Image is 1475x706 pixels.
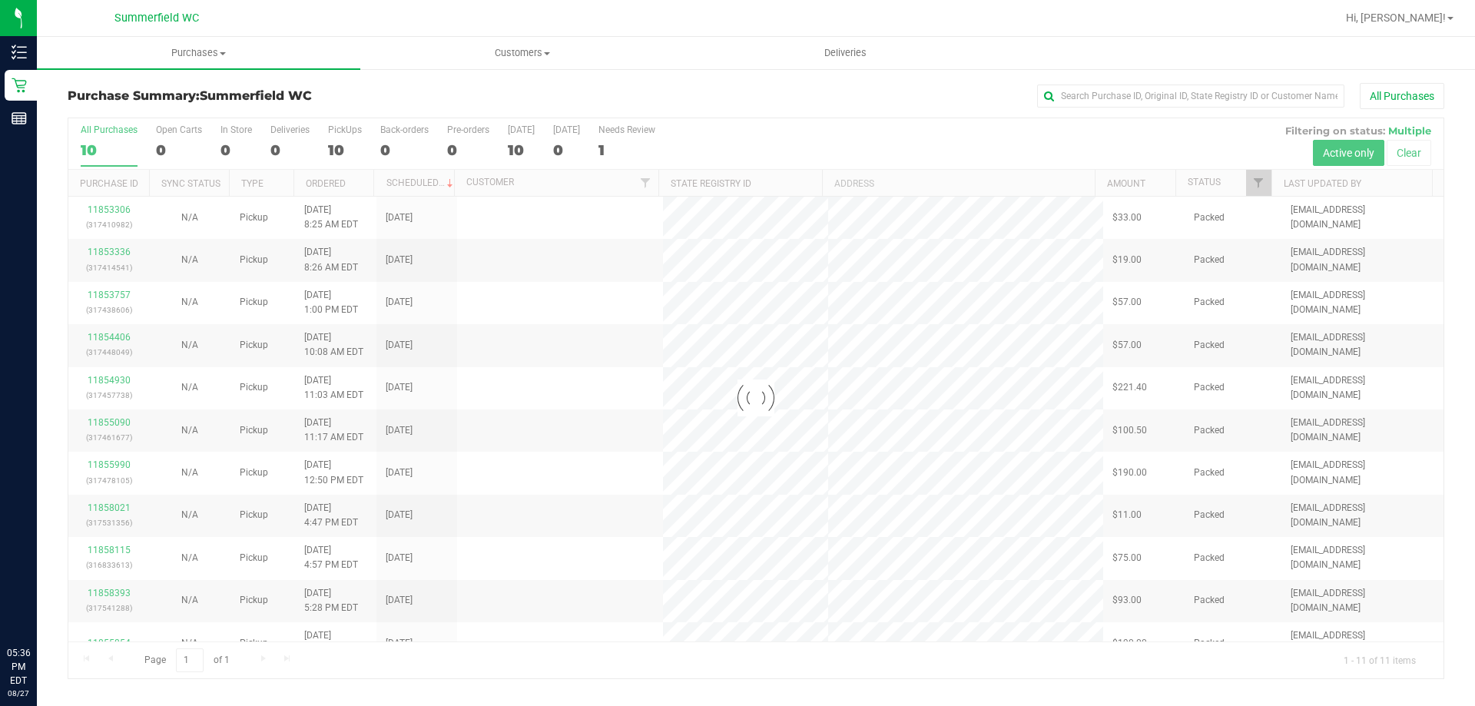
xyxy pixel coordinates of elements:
[360,37,684,69] a: Customers
[15,583,61,629] iframe: Resource center
[68,89,526,103] h3: Purchase Summary:
[12,45,27,60] inline-svg: Inventory
[361,46,683,60] span: Customers
[37,46,360,60] span: Purchases
[12,78,27,93] inline-svg: Retail
[114,12,199,25] span: Summerfield WC
[1037,85,1344,108] input: Search Purchase ID, Original ID, State Registry ID or Customer Name...
[1360,83,1444,109] button: All Purchases
[7,688,30,699] p: 08/27
[684,37,1007,69] a: Deliveries
[1346,12,1446,24] span: Hi, [PERSON_NAME]!
[7,646,30,688] p: 05:36 PM EDT
[804,46,887,60] span: Deliveries
[12,111,27,126] inline-svg: Reports
[37,37,360,69] a: Purchases
[200,88,312,103] span: Summerfield WC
